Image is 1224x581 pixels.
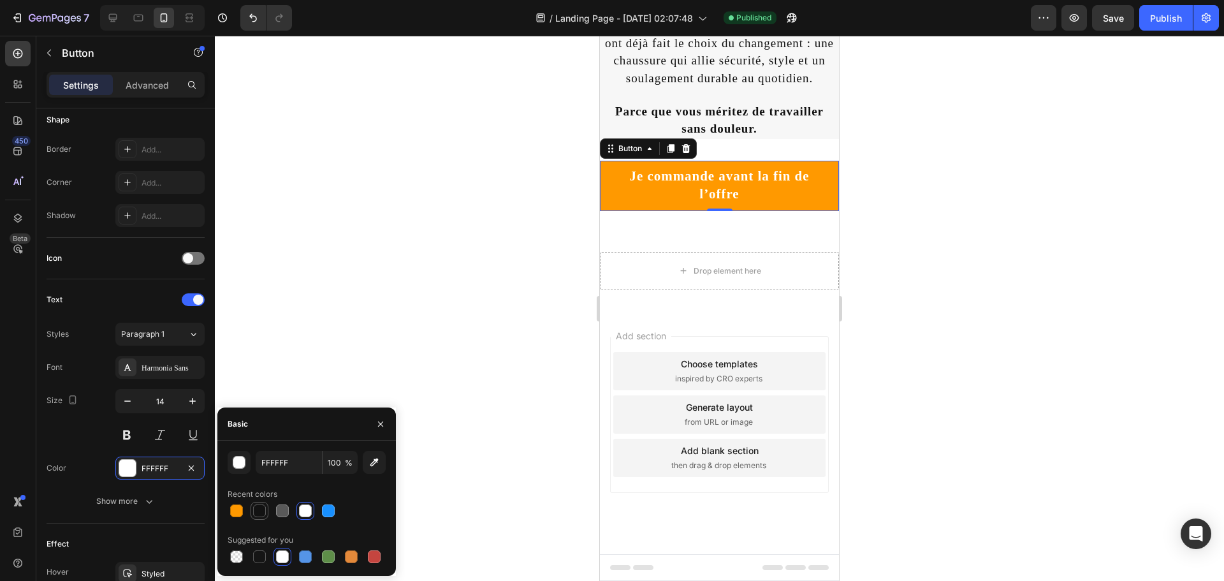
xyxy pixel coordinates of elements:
[47,462,66,474] div: Color
[47,538,69,550] div: Effect
[11,293,71,307] span: Add section
[47,362,62,373] div: Font
[1092,5,1134,31] button: Save
[96,495,156,508] div: Show more
[47,114,69,126] div: Shape
[85,381,153,392] span: from URL or image
[1103,13,1124,24] span: Save
[47,566,69,578] div: Hover
[121,328,164,340] span: Paragraph 1
[1139,5,1193,31] button: Publish
[115,323,205,346] button: Paragraph 1
[142,144,201,156] div: Add...
[736,12,771,24] span: Published
[142,362,201,374] div: Harmonia Sans
[142,177,201,189] div: Add...
[142,463,178,474] div: FFFFFF
[142,210,201,222] div: Add...
[47,490,205,513] button: Show more
[15,133,224,167] div: Rich Text Editor. Editing area: main
[555,11,693,25] span: Landing Page - [DATE] 02:07:48
[1150,11,1182,25] div: Publish
[81,408,159,422] div: Add blank section
[10,233,31,244] div: Beta
[47,253,62,264] div: Icon
[228,418,248,430] div: Basic
[15,69,224,99] strong: Parce que vous méritez de travailler sans douleur.
[30,133,210,165] strong: Je commande avant la fin de l’offre
[12,136,31,146] div: 450
[71,424,166,436] span: then drag & drop elements
[62,45,170,61] p: Button
[240,5,292,31] div: Undo/Redo
[75,337,163,349] span: inspired by CRO experts
[81,321,158,335] div: Choose templates
[142,568,201,580] div: Styled
[47,177,72,188] div: Corner
[256,451,322,474] input: Eg: FFFFFF
[228,534,293,546] div: Suggested for you
[94,230,161,240] div: Drop element here
[86,365,153,378] div: Generate layout
[228,489,277,500] div: Recent colors
[1181,518,1211,549] div: Open Intercom Messenger
[47,392,80,409] div: Size
[600,36,839,581] iframe: Design area
[47,294,62,305] div: Text
[47,210,76,221] div: Shadow
[47,143,71,155] div: Border
[16,107,45,119] div: Button
[63,78,99,92] p: Settings
[47,328,69,340] div: Styles
[5,5,95,31] button: 7
[84,10,89,26] p: 7
[550,11,553,25] span: /
[345,457,353,469] span: %
[126,78,169,92] p: Advanced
